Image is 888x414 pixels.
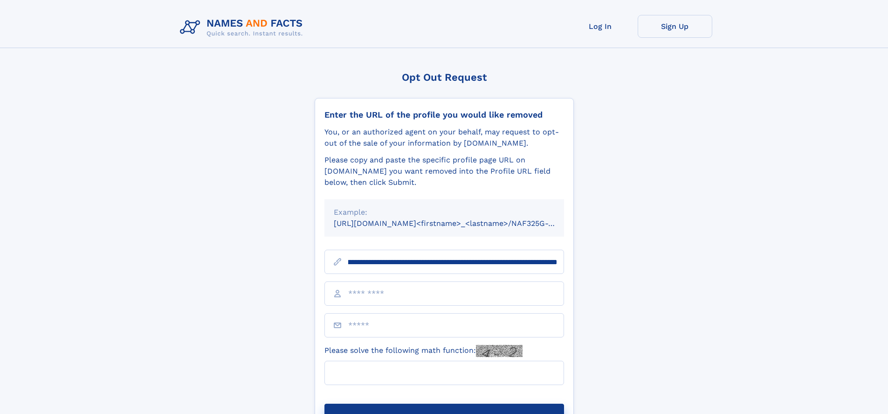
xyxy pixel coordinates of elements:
[563,15,638,38] a: Log In
[324,154,564,188] div: Please copy and paste the specific profile page URL on [DOMAIN_NAME] you want removed into the Pr...
[638,15,712,38] a: Sign Up
[334,219,582,228] small: [URL][DOMAIN_NAME]<firstname>_<lastname>/NAF325G-xxxxxxxx
[176,15,310,40] img: Logo Names and Facts
[315,71,574,83] div: Opt Out Request
[324,345,523,357] label: Please solve the following math function:
[324,110,564,120] div: Enter the URL of the profile you would like removed
[324,126,564,149] div: You, or an authorized agent on your behalf, may request to opt-out of the sale of your informatio...
[334,207,555,218] div: Example:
